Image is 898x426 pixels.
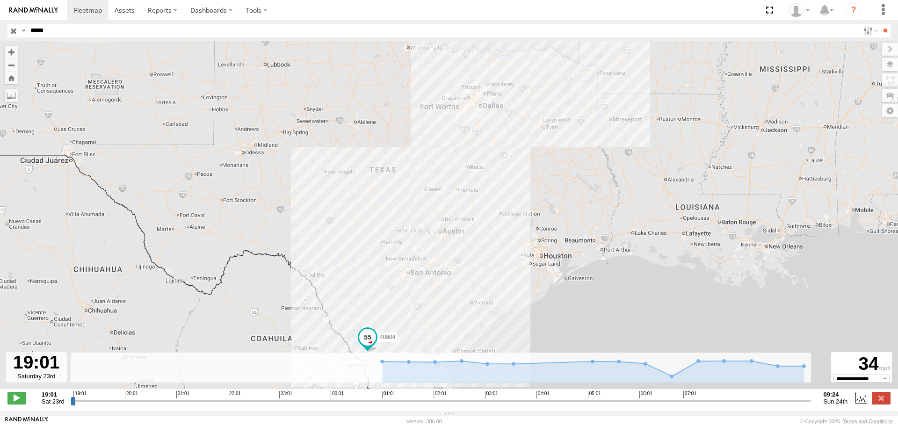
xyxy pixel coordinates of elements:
[380,334,395,340] span: 40904
[5,58,18,72] button: Zoom out
[42,391,65,398] strong: 19:01
[20,24,27,37] label: Search Query
[228,391,241,398] span: 22:01
[73,391,87,398] span: 19:01
[9,7,58,14] img: rand-logo.svg
[860,24,880,37] label: Search Filter Options
[683,391,696,398] span: 07:01
[639,391,652,398] span: 06:01
[5,89,18,102] label: Measure
[5,72,18,84] button: Zoom Home
[536,391,550,398] span: 04:01
[823,391,847,398] strong: 09:24
[872,392,891,404] label: Close
[843,419,893,424] a: Terms and Conditions
[882,104,898,117] label: Map Settings
[485,391,498,398] span: 03:01
[125,391,138,398] span: 20:01
[800,419,893,424] div: © Copyright 2025 -
[279,391,292,398] span: 23:01
[786,3,813,17] div: Caseta Laredo TX
[5,46,18,58] button: Zoom in
[833,354,891,375] div: 34
[5,417,48,426] a: Visit our Website
[382,391,395,398] span: 01:01
[176,391,189,398] span: 21:01
[331,391,344,398] span: 00:01
[406,419,442,424] div: Version: 306.00
[823,398,847,405] span: Sun 24th Aug 2025
[42,398,65,405] span: Sat 23rd Aug 2025
[434,391,447,398] span: 02:01
[7,392,26,404] label: Play/Stop
[588,391,601,398] span: 05:01
[846,3,861,18] i: ?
